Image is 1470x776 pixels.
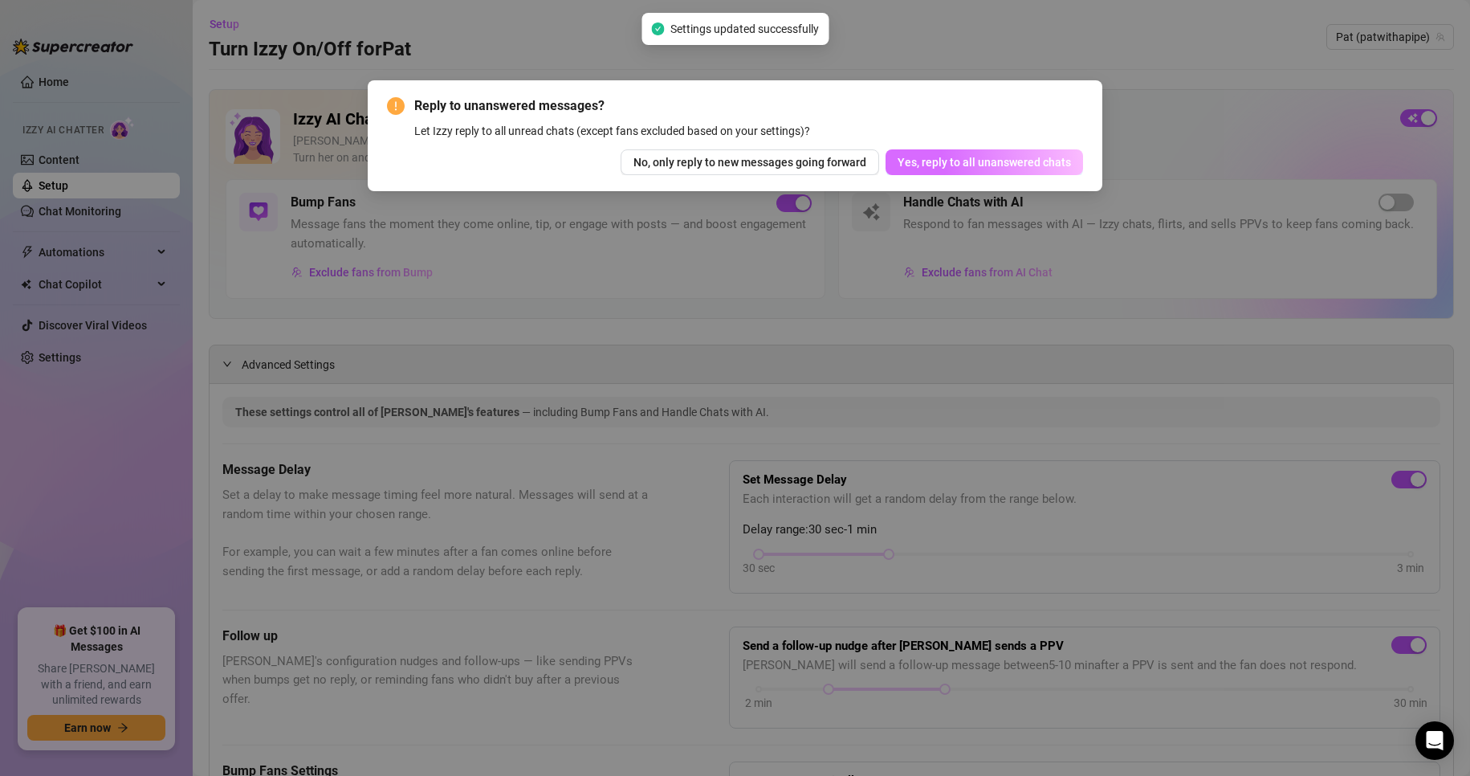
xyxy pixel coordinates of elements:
span: No, only reply to new messages going forward [633,156,866,169]
span: check-circle [651,22,664,35]
span: exclamation-circle [387,97,405,115]
div: Open Intercom Messenger [1415,721,1454,760]
span: Yes, reply to all unanswered chats [898,156,1071,169]
span: Settings updated successfully [670,20,819,38]
div: Let Izzy reply to all unread chats (except fans excluded based on your settings)? [414,122,1084,140]
button: No, only reply to new messages going forward [621,149,879,175]
button: Yes, reply to all unanswered chats [886,149,1083,175]
span: Reply to unanswered messages? [414,96,1084,116]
